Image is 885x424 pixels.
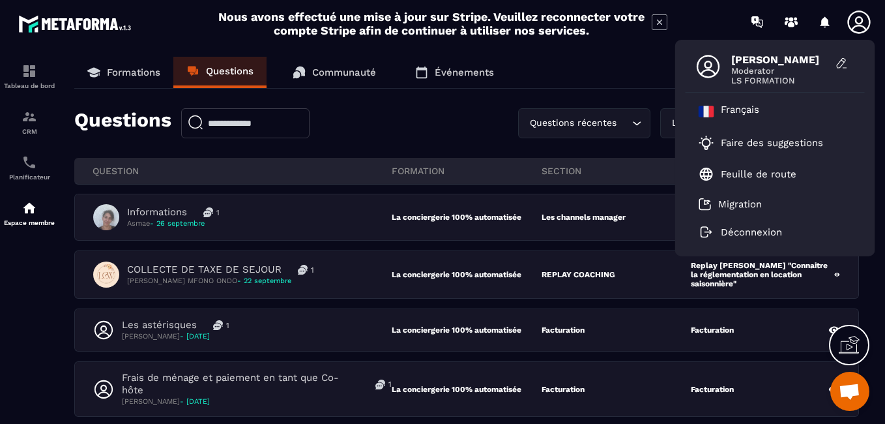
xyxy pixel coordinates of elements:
p: 1 [226,320,229,331]
img: messages [203,207,213,217]
p: REPLAY COACHING [542,270,615,279]
p: 1 [216,207,220,218]
a: Migration [699,198,762,211]
p: Les channels manager [542,213,626,222]
img: formation [22,109,37,125]
a: Questions [173,57,267,88]
p: Espace membre [3,219,55,226]
span: [PERSON_NAME] [731,53,829,66]
p: [PERSON_NAME] [122,397,392,406]
p: Frais de ménage et paiement en tant que Co-hôte [122,372,359,397]
img: logo [18,12,136,36]
span: Moderator [731,66,829,76]
a: automationsautomationsEspace membre [3,190,55,236]
p: Migration [718,198,762,210]
p: Français [721,104,759,119]
p: QUESTION [93,165,392,177]
p: COLLECTE DE TAXE DE SEJOUR [127,264,282,276]
a: Communauté [280,57,389,88]
p: section [542,165,691,177]
p: La conciergerie 100% automatisée [392,385,541,394]
img: messages [375,380,385,389]
p: [PERSON_NAME] MFONO ONDO [127,276,314,286]
p: Facturation [542,326,585,335]
div: Search for option [660,108,859,138]
p: Communauté [312,67,376,78]
p: Asmae [127,219,220,228]
p: Facturation [691,385,734,394]
p: Facturation [542,385,585,394]
p: Planificateur [3,174,55,181]
img: automations [22,200,37,216]
span: La conciergerie 100% automatisée [669,116,828,130]
p: Facturation [691,326,734,335]
span: - 26 septembre [150,219,205,228]
span: - [DATE] [180,332,210,341]
div: Search for option [518,108,650,138]
p: Faire des suggestions [721,137,823,149]
p: Questions [206,65,254,77]
p: FORMATION [392,165,542,177]
a: Formations [74,57,173,88]
p: Questions [74,108,171,138]
img: messages [298,265,308,275]
p: Informations [127,206,187,219]
div: Ouvrir le chat [830,372,869,411]
p: Événements [435,67,494,78]
p: [PERSON_NAME] [122,331,229,341]
a: formationformationTableau de bord [3,53,55,99]
input: Search for option [619,116,629,130]
img: messages [213,320,223,330]
p: Replay [PERSON_NAME] "Connaitre la réglementation en location saisonnière" [691,261,834,288]
a: Faire des suggestions [699,135,835,151]
p: CRM [3,128,55,135]
p: La conciergerie 100% automatisée [392,326,541,335]
span: LS FORMATION [731,76,829,85]
p: La conciergerie 100% automatisée [392,213,541,222]
h2: Nous avons effectué une mise à jour sur Stripe. Veuillez reconnecter votre compte Stripe afin de ... [218,10,645,37]
img: formation [22,63,37,79]
p: Les astérisques [122,319,197,331]
p: La conciergerie 100% automatisée [392,270,541,279]
a: Événements [402,57,507,88]
a: formationformationCRM [3,99,55,145]
span: - 22 septembre [237,277,291,285]
a: schedulerschedulerPlanificateur [3,145,55,190]
p: 1 [388,379,392,389]
p: 1 [311,265,314,275]
p: Formations [107,67,160,78]
p: Tableau de bord [3,82,55,89]
p: Feuille de route [721,168,796,180]
a: Feuille de route [699,166,796,182]
span: - [DATE] [180,397,210,406]
span: Questions récentes [527,116,619,130]
img: scheduler [22,155,37,170]
p: Déconnexion [721,226,782,238]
